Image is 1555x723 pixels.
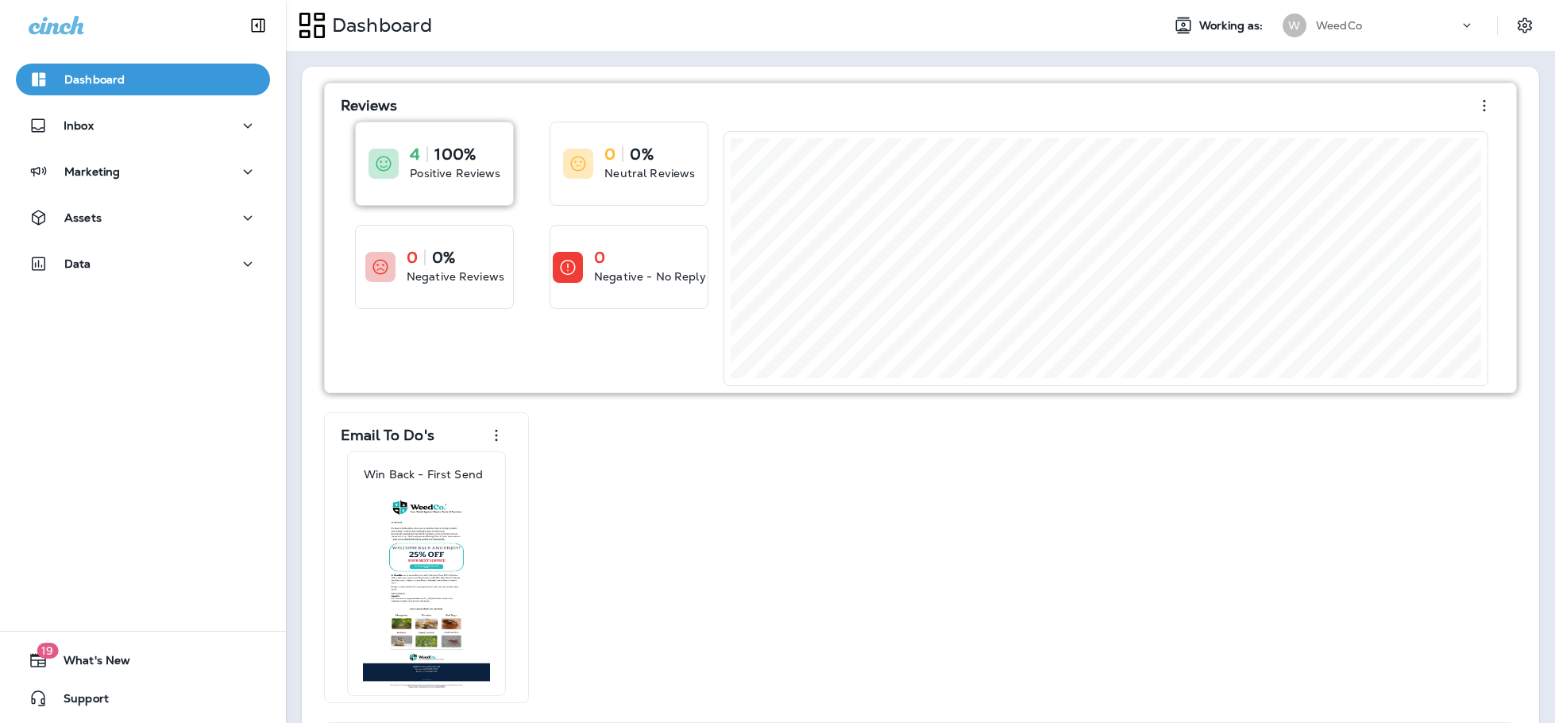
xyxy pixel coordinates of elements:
button: Support [16,682,270,714]
p: Marketing [64,165,120,178]
span: Support [48,692,109,711]
p: 0 [604,146,615,162]
p: 0% [630,146,653,162]
p: Negative Reviews [407,269,504,284]
p: 0% [432,249,455,265]
button: 19What's New [16,644,270,676]
p: WeedCo [1316,19,1362,32]
p: Email To Do's [341,427,434,443]
p: 4 [410,146,420,162]
p: Win Back - First Send [364,468,483,481]
button: Inbox [16,110,270,141]
button: Data [16,248,270,280]
span: 19 [37,643,58,659]
p: 100% [434,146,476,162]
p: 0 [407,249,418,265]
p: Dashboard [326,14,432,37]
button: Settings [1511,11,1539,40]
p: Positive Reviews [410,165,500,181]
button: Collapse Sidebar [236,10,280,41]
p: Data [64,257,91,270]
span: Working as: [1199,19,1267,33]
p: Dashboard [64,73,125,86]
img: 2f52d866-5bbe-4ea1-88f8-2cbe465fb00a.jpg [363,497,490,689]
span: What's New [48,654,130,673]
button: Assets [16,202,270,234]
p: Negative - No Reply [594,269,706,284]
p: Neutral Reviews [604,165,695,181]
button: Marketing [16,156,270,188]
p: Reviews [341,98,397,114]
p: Inbox [64,119,94,132]
div: W [1283,14,1306,37]
p: Assets [64,211,102,224]
p: 0 [594,249,605,265]
button: Dashboard [16,64,270,95]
